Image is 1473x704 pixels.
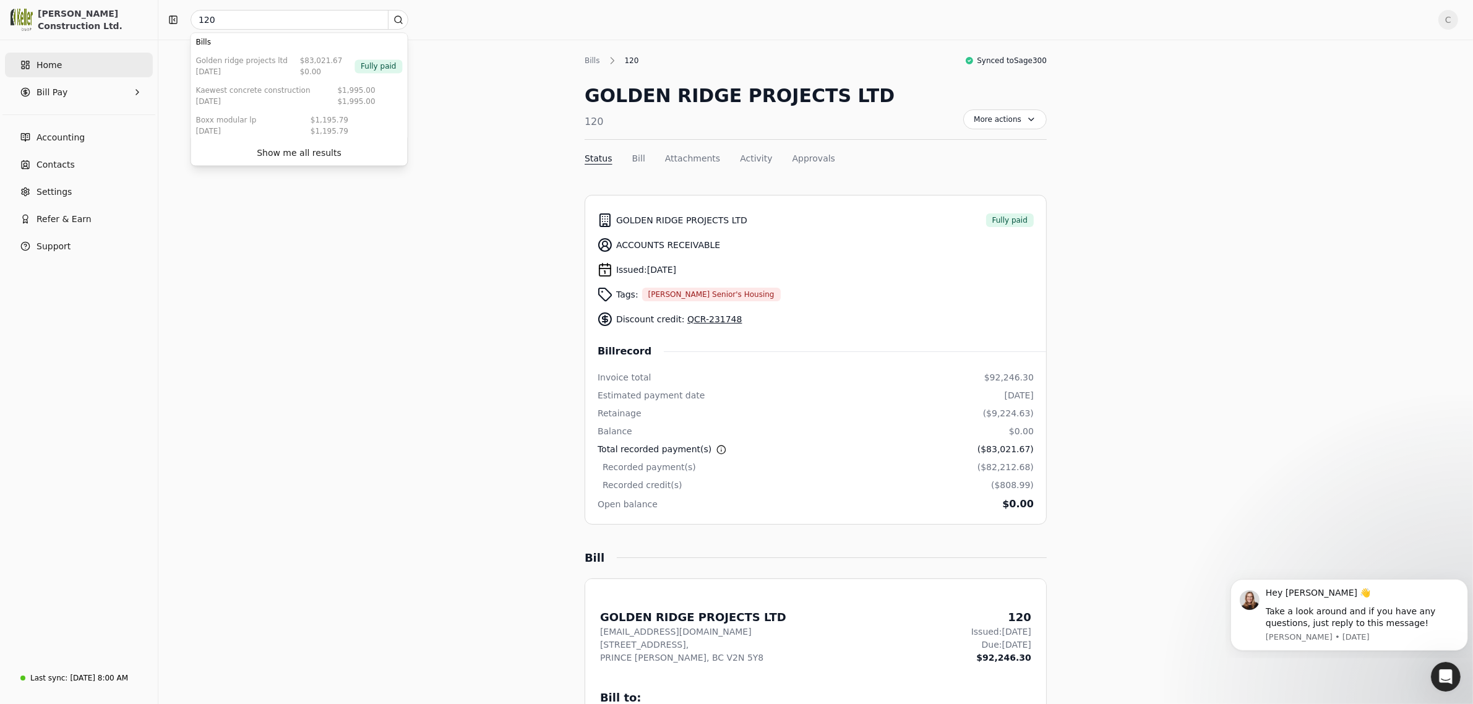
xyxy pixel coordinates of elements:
div: KAEWEST CONCRETE CONSTRUCTION [196,85,311,97]
img: 0537828a-cf49-447f-a6d3-a322c667907b.png [11,9,33,31]
div: [DATE] [196,67,288,78]
div: [DATE] [196,126,257,137]
a: QCR-231748 [687,314,742,324]
button: Activity [740,152,772,165]
div: [STREET_ADDRESS], [600,638,786,651]
div: Due: [DATE] [971,638,1031,651]
span: GOLDEN RIDGE PROJECTS LTD [616,214,747,227]
div: Recorded credit(s) [603,479,682,492]
div: 120 [619,55,645,66]
div: $92,246.30 [984,371,1034,384]
span: Support [37,240,71,253]
button: Support [5,234,153,259]
button: Approvals [792,152,835,165]
a: Contacts [5,152,153,177]
div: Total recorded payment(s) [598,443,726,456]
div: [DATE] 8:00 AM [70,672,128,684]
span: Issued: [DATE] [616,264,676,277]
iframe: Intercom live chat [1431,662,1461,692]
span: Fully paid [992,215,1028,226]
div: GOLDEN RIDGE PROJECTS LTD [196,56,288,67]
div: ($9,224.63) [983,407,1034,420]
div: Show me all results [257,147,341,160]
div: [DATE] [196,97,311,108]
span: Settings [37,186,72,199]
span: [PERSON_NAME] Senior's Housing [648,289,775,300]
span: Synced to Sage300 [977,55,1047,66]
div: Bills [585,55,606,66]
button: Show me all results [194,144,405,163]
span: Fully paid [361,61,396,72]
div: $0.00 [300,67,343,78]
button: Attachments [665,152,720,165]
div: $1,195.79 [311,115,348,126]
span: ACCOUNTS RECEIVABLE [616,239,720,252]
div: Open balance [598,498,658,511]
div: [EMAIL_ADDRESS][DOMAIN_NAME] [600,625,786,638]
div: [PERSON_NAME] Construction Ltd. [38,7,147,32]
div: $0.00 [1002,497,1034,512]
div: Suggestions [191,33,408,141]
a: Last sync:[DATE] 8:00 AM [5,667,153,689]
div: Invoice total [598,371,651,384]
div: $1,195.79 [311,126,348,137]
div: GOLDEN RIDGE PROJECTS LTD [585,82,895,109]
div: $1,995.00 [338,97,376,108]
a: Accounting [5,125,153,150]
div: $83,021.67 [300,56,343,67]
span: Bill record [598,344,664,359]
a: Home [5,53,153,77]
nav: Breadcrumb [585,54,645,67]
input: Search [191,10,408,30]
div: $1,995.00 [338,85,376,97]
button: Bill [632,152,645,165]
div: Bills [191,33,408,52]
div: Estimated payment date [598,389,705,402]
span: Refer & Earn [37,213,92,226]
div: Recorded payment(s) [603,461,696,474]
span: Contacts [37,158,75,171]
div: PRINCE [PERSON_NAME], BC V2N 5Y8 [600,651,786,664]
div: Last sync: [30,672,67,684]
span: Home [37,59,62,72]
div: [DATE] [1005,389,1034,402]
div: 120 [585,114,895,129]
button: More actions [963,109,1047,129]
div: ($808.99) [991,479,1034,492]
div: $92,246.30 [971,651,1031,664]
div: Retainage [598,407,642,420]
div: Issued: [DATE] [971,625,1031,638]
div: GOLDEN RIDGE PROJECTS LTD [600,609,786,625]
div: 120 [971,609,1031,625]
button: Status [585,152,612,165]
iframe: Intercom notifications message [1226,568,1473,658]
div: Balance [598,425,632,438]
div: ($83,021.67) [977,443,1034,456]
button: Refer & Earn [5,207,153,231]
span: Bill Pay [37,86,67,99]
div: ($82,212.68) [977,461,1034,474]
span: Discount credit: [616,313,742,326]
div: BOXX MODULAR LP [196,115,257,126]
span: Tags: [616,288,638,301]
span: Accounting [37,131,85,144]
button: Bill Pay [5,80,153,105]
div: $0.00 [1009,425,1034,438]
button: C [1438,10,1458,30]
a: Settings [5,179,153,204]
div: Bill [585,549,617,566]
